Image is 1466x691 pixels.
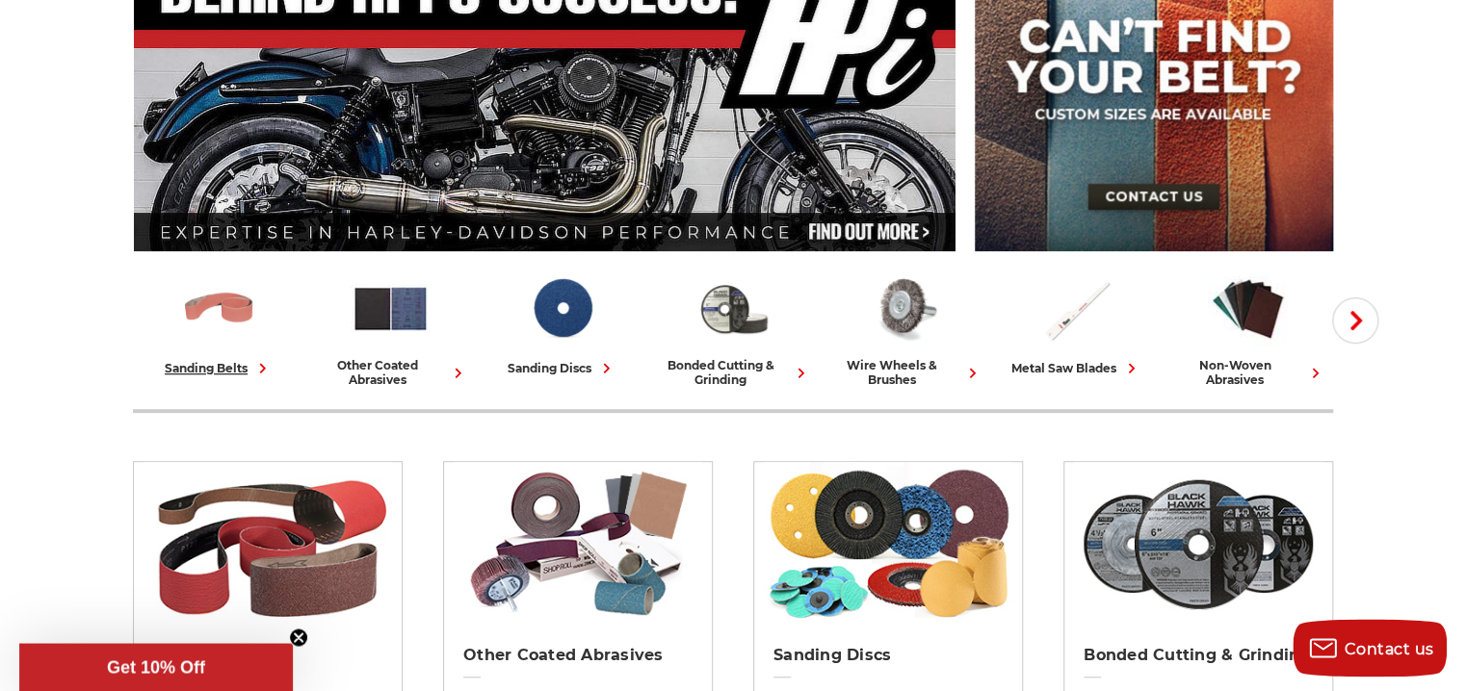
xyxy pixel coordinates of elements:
div: wire wheels & brushes [826,358,982,387]
a: sanding belts [141,269,297,378]
a: other coated abrasives [312,269,468,387]
button: Contact us [1293,619,1447,677]
h2: Other Coated Abrasives [463,646,693,665]
img: Bonded Cutting & Grinding [1074,462,1323,626]
div: Get 10% OffClose teaser [19,643,293,691]
a: metal saw blades [998,269,1154,378]
img: Bonded Cutting & Grinding [694,269,773,348]
a: sanding discs [484,269,640,378]
span: Get 10% Off [107,657,205,677]
a: bonded cutting & grinding [655,269,811,387]
img: Sanding Belts [144,462,393,626]
div: bonded cutting & grinding [655,358,811,387]
a: wire wheels & brushes [826,269,982,387]
div: other coated abrasives [312,358,468,387]
img: Non-woven Abrasives [1208,269,1288,348]
img: Other Coated Abrasives [351,269,431,348]
img: Sanding Belts [179,269,259,348]
img: Sanding Discs [522,269,602,348]
img: Wire Wheels & Brushes [865,269,945,348]
h2: Bonded Cutting & Grinding [1084,646,1313,665]
button: Close teaser [289,627,308,647]
div: non-woven abrasives [1169,358,1325,387]
span: Contact us [1345,639,1434,657]
div: metal saw blades [1011,358,1141,378]
img: Sanding Discs [764,462,1013,626]
h2: Sanding Discs [773,646,1003,665]
img: Other Coated Abrasives [454,462,703,626]
img: Metal Saw Blades [1036,269,1116,348]
button: Next [1332,297,1378,344]
div: sanding belts [165,358,273,378]
div: sanding discs [508,358,616,378]
a: non-woven abrasives [1169,269,1325,387]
